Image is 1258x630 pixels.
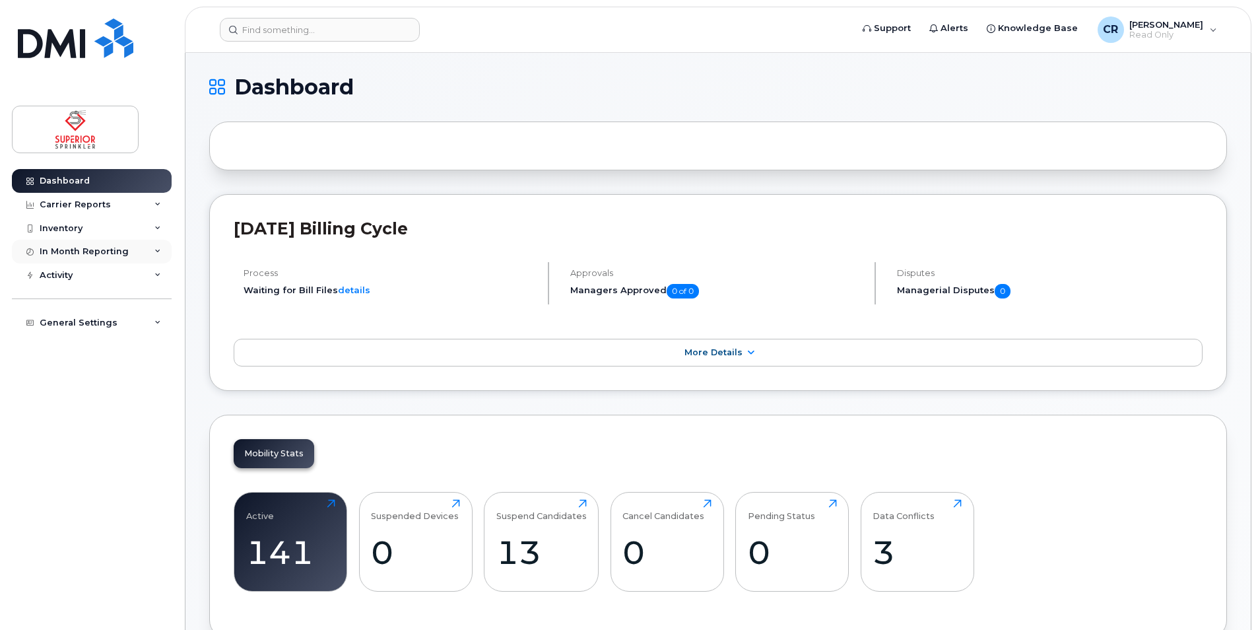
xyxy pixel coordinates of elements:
div: Suspended Devices [371,499,459,521]
h4: Process [244,268,537,278]
div: 0 [371,533,460,572]
div: 0 [748,533,837,572]
span: 0 [995,284,1010,298]
h4: Disputes [897,268,1203,278]
a: details [338,285,370,295]
a: Active141 [246,499,335,584]
span: 0 of 0 [667,284,699,298]
li: Waiting for Bill Files [244,284,537,297]
div: Data Conflicts [873,499,935,521]
div: 0 [622,533,712,572]
div: Pending Status [748,499,815,521]
span: More Details [684,347,743,357]
a: Suspend Candidates13 [496,499,587,584]
div: 3 [873,533,962,572]
h4: Approvals [570,268,863,278]
div: 13 [496,533,587,572]
a: Cancel Candidates0 [622,499,712,584]
div: Active [246,499,274,521]
a: Suspended Devices0 [371,499,460,584]
a: Pending Status0 [748,499,837,584]
div: 141 [246,533,335,572]
div: Suspend Candidates [496,499,587,521]
h5: Managers Approved [570,284,863,298]
a: Data Conflicts3 [873,499,962,584]
div: Cancel Candidates [622,499,704,521]
h2: [DATE] Billing Cycle [234,219,1203,238]
h5: Managerial Disputes [897,284,1203,298]
span: Dashboard [234,77,354,97]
